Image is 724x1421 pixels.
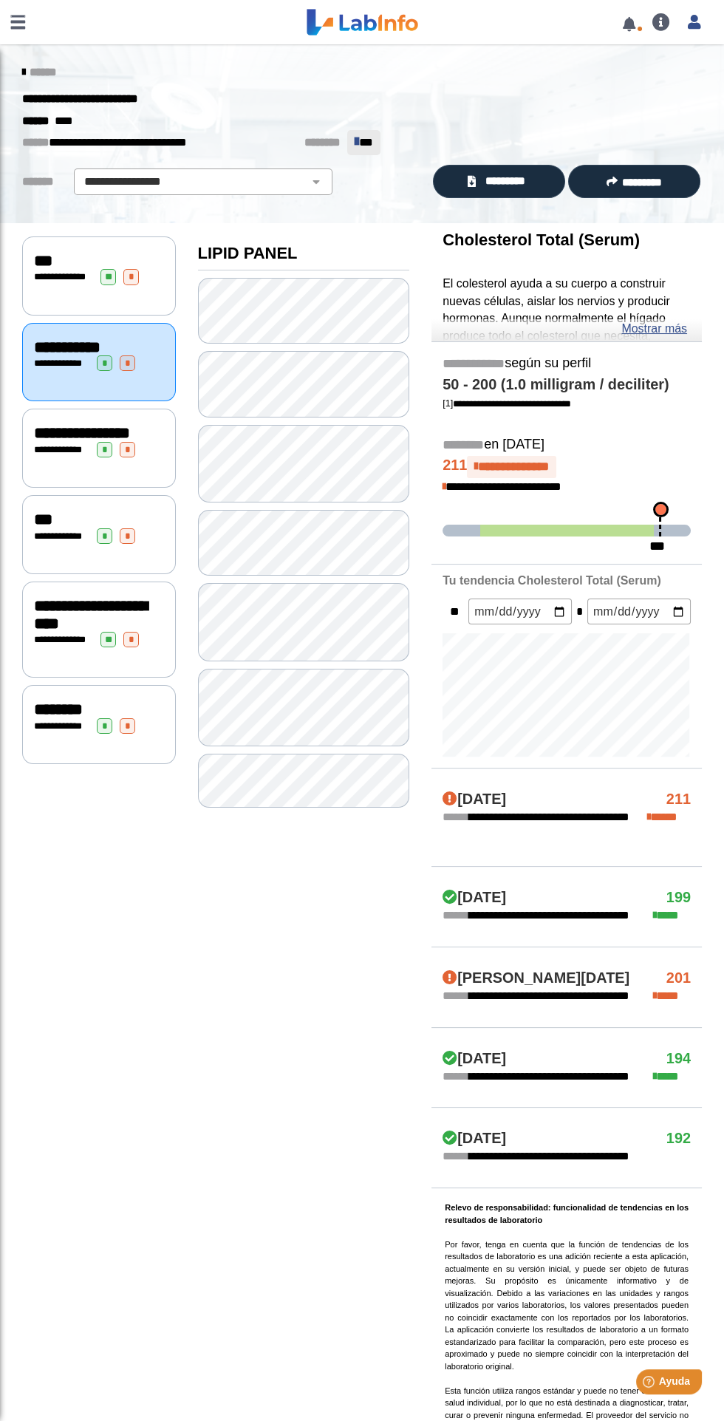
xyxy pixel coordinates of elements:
[443,970,629,987] h4: [PERSON_NAME][DATE]
[666,1050,691,1068] h4: 194
[592,1363,708,1405] iframe: Help widget launcher
[666,791,691,808] h4: 211
[666,889,691,907] h4: 199
[443,791,506,808] h4: [DATE]
[443,275,691,558] p: El colesterol ayuda a su cuerpo a construir nuevas células, aislar los nervios y producir hormona...
[468,599,572,624] input: mm/dd/yyyy
[666,970,691,987] h4: 201
[587,599,691,624] input: mm/dd/yyyy
[198,244,298,262] b: LIPID PANEL
[443,1050,506,1068] h4: [DATE]
[443,574,660,587] b: Tu tendencia Cholesterol Total (Serum)
[443,376,691,394] h4: 50 - 200 (1.0 milligram / deciliter)
[443,437,691,454] h5: en [DATE]
[666,1130,691,1148] h4: 192
[445,1203,689,1224] b: Relevo de responsabilidad: funcionalidad de tendencias en los resultados de laboratorio
[443,355,691,372] h5: según su perfil
[443,231,640,249] b: Cholesterol Total (Serum)
[443,398,571,409] a: [1]
[443,456,691,478] h4: 211
[621,320,687,338] a: Mostrar más
[443,1130,506,1148] h4: [DATE]
[443,889,506,907] h4: [DATE]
